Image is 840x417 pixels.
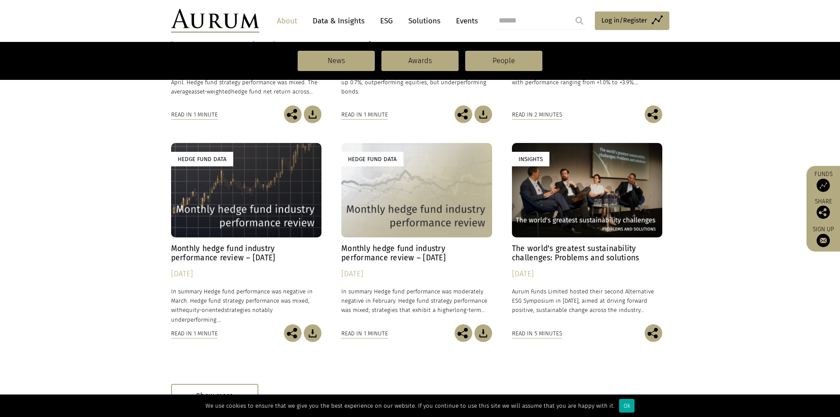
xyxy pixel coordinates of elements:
[171,287,322,324] p: In summary Hedge fund performance was negative in March. Hedge fund strategy performance was mixe...
[304,324,321,342] img: Download Article
[619,399,635,413] div: Ok
[817,179,830,192] img: Access Funds
[512,244,663,263] h4: The world’s greatest sustainability challenges: Problems and solutions
[817,234,830,247] img: Sign up to our newsletter
[571,12,588,30] input: Submit
[341,152,403,166] div: Hedge Fund Data
[465,51,542,71] a: People
[376,13,397,29] a: ESG
[284,324,302,342] img: Share this post
[284,105,302,123] img: Share this post
[171,143,322,324] a: Hedge Fund Data Monthly hedge fund industry performance review – [DATE] [DATE] In summary Hedge f...
[171,244,322,263] h4: Monthly hedge fund industry performance review – [DATE]
[474,324,492,342] img: Download Article
[512,329,562,338] div: Read in 5 minutes
[645,105,662,123] img: Share this post
[171,9,259,33] img: Aurum
[452,13,478,29] a: Events
[171,268,322,280] div: [DATE]
[183,307,224,313] span: equity-oriented
[298,51,375,71] a: News
[455,105,472,123] img: Share this post
[304,105,321,123] img: Download Article
[811,199,836,219] div: Share
[512,152,549,166] div: Insights
[811,225,836,247] a: Sign up
[341,143,492,324] a: Hedge Fund Data Monthly hedge fund industry performance review – [DATE] [DATE] In summary Hedge f...
[341,287,492,315] p: In summary Hedge fund performance was moderately negative in February. Hedge fund strategy perfor...
[455,307,481,313] span: long-term
[512,268,663,280] div: [DATE]
[512,143,663,324] a: Insights The world’s greatest sustainability challenges: Problems and solutions [DATE] Aurum Fund...
[811,170,836,192] a: Funds
[512,110,562,120] div: Read in 2 minutes
[171,329,218,338] div: Read in 1 minute
[341,68,492,96] p: Hedge funds generated positive performance during Q1, up 0.7%, outperforming equities, but underp...
[171,110,218,120] div: Read in 1 minute
[381,51,459,71] a: Awards
[404,13,445,29] a: Solutions
[595,11,669,30] a: Log in/Register
[191,88,231,95] span: asset-weighted
[171,68,322,96] p: In summary Hedge fund performance was positive in April. Hedge fund strategy performance was mixe...
[601,15,647,26] span: Log in/Register
[512,287,663,315] p: Aurum Funds Limited hosted their second Alternative ESG Symposium in [DATE], aimed at driving for...
[341,268,492,280] div: [DATE]
[455,324,472,342] img: Share this post
[474,105,492,123] img: Download Article
[341,244,492,263] h4: Monthly hedge fund industry performance review – [DATE]
[341,329,388,338] div: Read in 1 minute
[171,384,258,408] div: Show more
[341,110,388,120] div: Read in 1 minute
[645,324,662,342] img: Share this post
[817,206,830,219] img: Share this post
[171,152,233,166] div: Hedge Fund Data
[273,13,302,29] a: About
[308,13,369,29] a: Data & Insights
